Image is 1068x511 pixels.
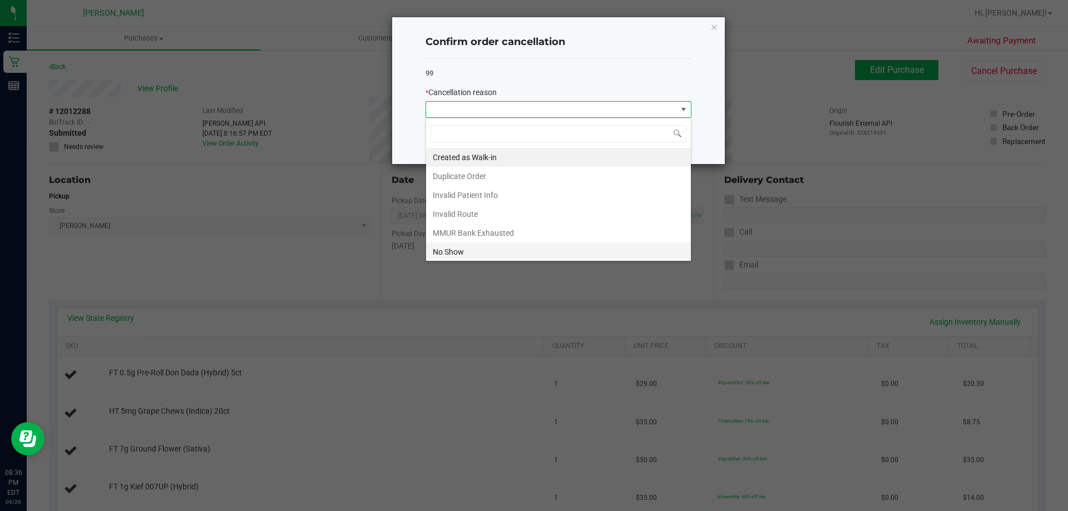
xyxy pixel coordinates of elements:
iframe: Resource center [11,422,44,455]
h4: Confirm order cancellation [426,35,691,49]
li: Invalid Route [426,205,691,224]
li: MMUR Bank Exhausted [426,224,691,242]
li: Invalid Patient Info [426,186,691,205]
li: No Show [426,242,691,261]
button: Close [710,20,718,33]
span: Cancellation reason [428,88,497,97]
li: Created as Walk-in [426,148,691,167]
li: Duplicate Order [426,167,691,186]
span: 99 [426,69,433,77]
